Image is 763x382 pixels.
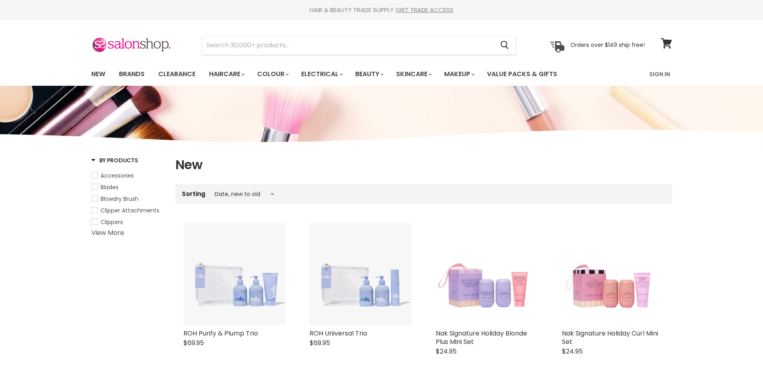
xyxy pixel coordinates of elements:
[436,347,457,356] span: $24.95
[81,63,682,86] nav: Main
[494,36,515,55] button: Search
[251,66,294,83] a: Colour
[203,66,250,83] a: Haircare
[436,329,527,346] a: Nak Signature Holiday Blonde Plus Mini Set
[202,36,494,55] input: Search
[310,338,330,348] span: $69.95
[349,66,389,83] a: Beauty
[310,329,367,338] a: ROH Universal Trio
[85,63,604,86] ul: Main menu
[183,338,204,348] span: $69.95
[81,6,682,14] div: HAIR & BEAUTY TRADE SUPPLY |
[481,66,563,83] a: Value Packs & Gifts
[438,66,479,83] a: Makeup
[113,66,151,83] a: Brands
[562,329,658,346] a: Nak Signature Holiday Curl Mini Set
[152,66,201,83] a: Clearance
[183,329,258,338] a: ROH Purify & Plump Trio
[397,6,453,14] a: GET TRADE ACCESS
[390,66,437,83] a: Skincare
[202,36,516,55] form: Product
[723,344,755,374] iframe: Gorgias live chat messenger
[570,41,645,49] p: Orders over $149 ship free!
[85,66,111,83] a: New
[562,347,583,356] span: $24.95
[644,66,675,83] a: Sign In
[295,66,348,83] a: Electrical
